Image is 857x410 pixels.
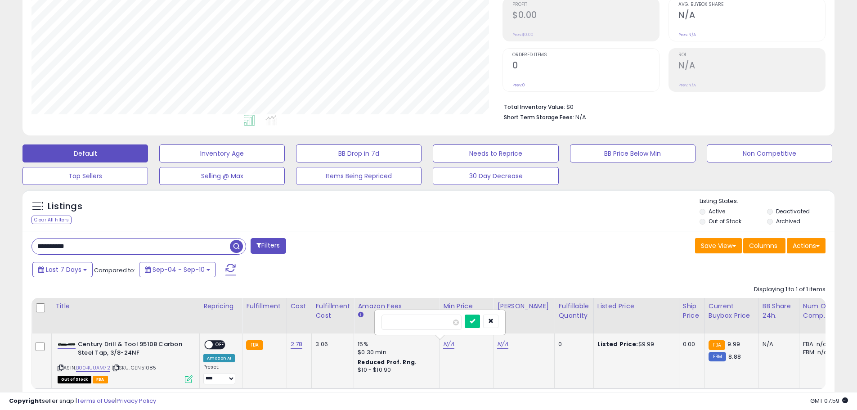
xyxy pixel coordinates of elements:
div: Cost [291,302,308,311]
span: Ordered Items [512,53,659,58]
div: 3.06 [315,340,347,348]
a: 2.78 [291,340,303,349]
div: Fulfillable Quantity [558,302,589,320]
small: FBA [709,340,725,350]
span: 8.88 [728,352,741,361]
div: Amazon AI [203,354,235,362]
button: Columns [743,238,785,253]
div: Current Buybox Price [709,302,755,320]
h5: Listings [48,200,82,213]
div: seller snap | | [9,397,156,405]
span: 2025-09-18 07:59 GMT [810,396,848,405]
label: Active [709,207,725,215]
h2: $0.00 [512,10,659,22]
p: Listing States: [700,197,835,206]
small: FBA [246,340,263,350]
div: Ship Price [683,302,701,320]
div: Num of Comp. [803,302,836,320]
button: BB Drop in 7d [296,144,422,162]
li: $0 [504,101,819,112]
div: 15% [358,340,432,348]
a: N/A [443,340,454,349]
small: Prev: N/A [678,32,696,37]
label: Deactivated [776,207,810,215]
button: 30 Day Decrease [433,167,558,185]
small: Prev: $0.00 [512,32,534,37]
span: FBA [93,376,108,383]
div: ASIN: [58,340,193,382]
button: Needs to Reprice [433,144,558,162]
small: Prev: 0 [512,82,525,88]
span: Profit [512,2,659,7]
b: Reduced Prof. Rng. [358,358,417,366]
h2: N/A [678,60,825,72]
div: $0.30 min [358,348,432,356]
button: Non Competitive [707,144,832,162]
button: Last 7 Days [32,262,93,277]
span: Avg. Buybox Share [678,2,825,7]
div: FBA: n/a [803,340,833,348]
button: Actions [787,238,826,253]
a: Privacy Policy [117,396,156,405]
div: Displaying 1 to 1 of 1 items [754,285,826,294]
button: Default [22,144,148,162]
b: Century Drill & Tool 95108 Carbon Steel Tap, 3/8-24NF [78,340,187,359]
button: Filters [251,238,286,254]
div: N/A [763,340,792,348]
div: Repricing [203,302,238,311]
span: N/A [575,113,586,122]
span: 9.99 [727,340,740,348]
b: Short Term Storage Fees: [504,113,574,121]
label: Out of Stock [709,217,741,225]
h2: 0 [512,60,659,72]
a: Terms of Use [77,396,115,405]
div: Fulfillment Cost [315,302,350,320]
div: $9.99 [597,340,672,348]
div: BB Share 24h. [763,302,795,320]
div: Min Price [443,302,489,311]
div: Preset: [203,364,235,384]
small: FBM [709,352,726,361]
label: Archived [776,217,800,225]
span: Last 7 Days [46,265,81,274]
span: Columns [749,241,777,250]
span: OFF [213,341,227,349]
span: | SKU: CEN51085 [112,364,157,371]
div: $10 - $10.90 [358,366,432,374]
div: 0.00 [683,340,698,348]
img: 31rAhPXHSmL._SL40_.jpg [58,343,76,346]
a: B004UUAM72 [76,364,110,372]
small: Prev: N/A [678,82,696,88]
small: Amazon Fees. [358,311,363,319]
a: N/A [497,340,508,349]
div: Amazon Fees [358,302,435,311]
h2: N/A [678,10,825,22]
div: Fulfillment [246,302,283,311]
span: ROI [678,53,825,58]
div: FBM: n/a [803,348,833,356]
div: Title [55,302,196,311]
b: Listed Price: [597,340,638,348]
div: 0 [558,340,586,348]
button: Items Being Repriced [296,167,422,185]
button: Top Sellers [22,167,148,185]
div: Clear All Filters [31,216,72,224]
button: BB Price Below Min [570,144,695,162]
button: Selling @ Max [159,167,285,185]
b: Total Inventory Value: [504,103,565,111]
span: Sep-04 - Sep-10 [153,265,205,274]
strong: Copyright [9,396,42,405]
button: Inventory Age [159,144,285,162]
span: All listings that are currently out of stock and unavailable for purchase on Amazon [58,376,91,383]
div: Listed Price [597,302,675,311]
button: Sep-04 - Sep-10 [139,262,216,277]
div: [PERSON_NAME] [497,302,551,311]
span: Compared to: [94,266,135,275]
button: Save View [695,238,742,253]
